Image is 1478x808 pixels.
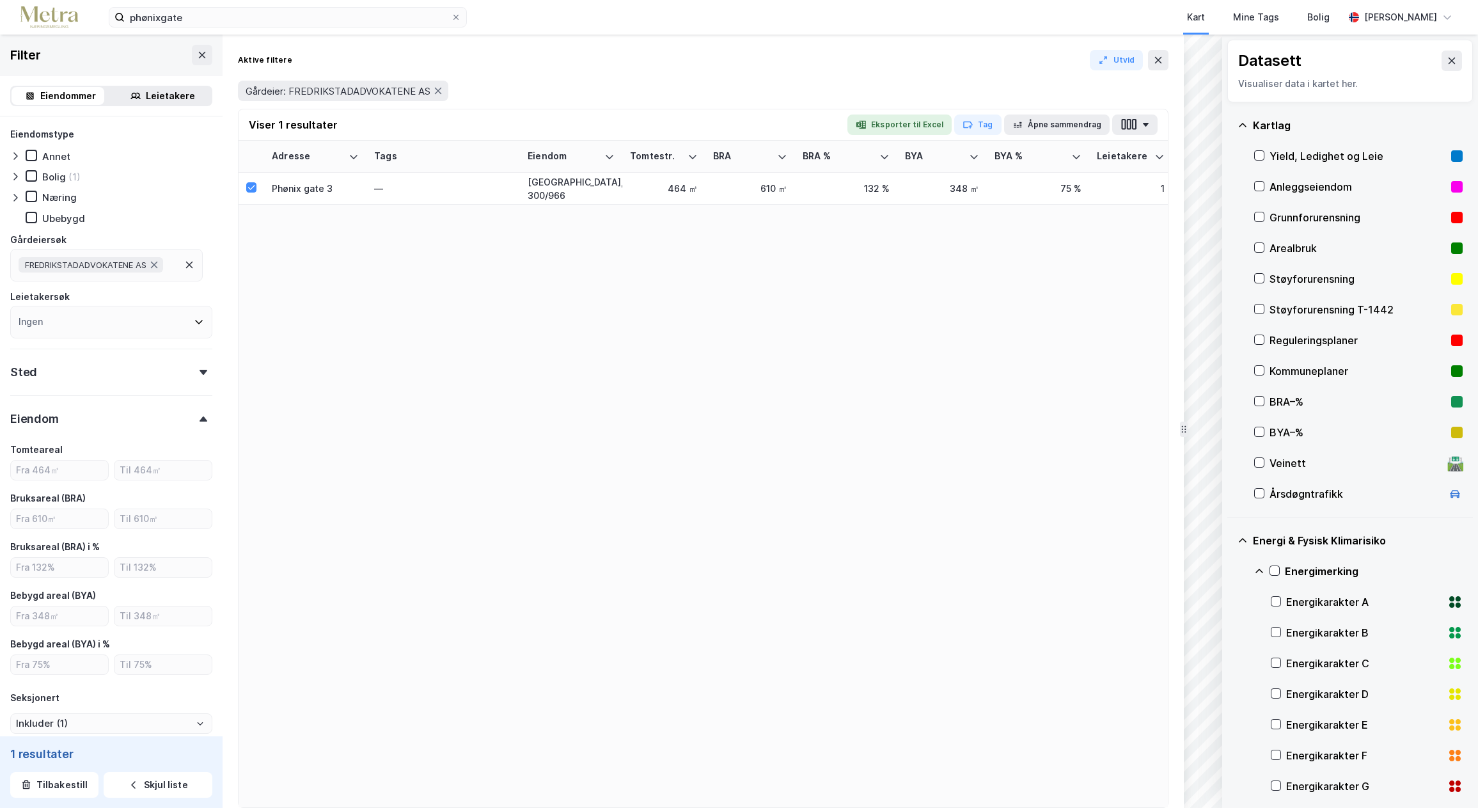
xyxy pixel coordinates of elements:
[10,411,59,427] div: Eiendom
[1270,271,1446,287] div: Støyforurensning
[146,88,195,104] div: Leietakere
[42,150,70,162] div: Annet
[1253,533,1463,548] div: Energi & Fysisk Klimarisiko
[25,260,146,270] span: FREDRIKSTADADVOKATENE AS
[1270,425,1446,440] div: BYA–%
[10,365,37,380] div: Sted
[905,150,964,162] div: BYA
[11,509,108,528] input: Fra 610㎡
[246,85,430,97] span: Gårdeier: FREDRIKSTADADVOKATENE AS
[19,314,43,329] div: Ingen
[11,655,108,674] input: Fra 75%
[1286,686,1442,702] div: Energikarakter D
[1270,179,1446,194] div: Anleggseiendom
[1286,779,1442,794] div: Energikarakter G
[238,55,292,65] div: Aktive filtere
[1286,625,1442,640] div: Energikarakter B
[42,171,66,183] div: Bolig
[1270,363,1446,379] div: Kommuneplaner
[1097,182,1165,195] div: 1
[1447,455,1464,471] div: 🛣️
[995,150,1066,162] div: BYA %
[11,461,108,480] input: Fra 464㎡
[1270,302,1446,317] div: Støyforurensning T-1442
[528,150,599,162] div: Eiendom
[1270,241,1446,256] div: Arealbruk
[1414,747,1478,808] iframe: Chat Widget
[1090,50,1144,70] button: Utvid
[1270,210,1446,225] div: Grunnforurensning
[1270,455,1442,471] div: Veinett
[10,232,67,248] div: Gårdeiersøk
[713,182,787,195] div: 610 ㎡
[1238,76,1462,91] div: Visualiser data i kartet her.
[1270,486,1442,502] div: Årsdøgntrafikk
[1286,717,1442,733] div: Energikarakter E
[104,772,212,798] button: Skjul liste
[803,150,874,162] div: BRA %
[11,558,108,577] input: Fra 132%
[10,539,100,555] div: Bruksareal (BRA) i %
[10,588,96,603] div: Bebygd areal (BYA)
[11,714,212,733] input: ClearOpen
[10,747,212,762] div: 1 resultater
[114,509,212,528] input: Til 610㎡
[1233,10,1279,25] div: Mine Tags
[42,212,85,225] div: Ubebygd
[125,8,451,27] input: Søk på adresse, matrikkel, gårdeiere, leietakere eller personer
[1097,150,1149,162] div: Leietakere
[10,442,63,457] div: Tomteareal
[1238,51,1301,71] div: Datasett
[272,150,343,162] div: Adresse
[713,150,772,162] div: BRA
[40,88,96,104] div: Eiendommer
[1270,148,1446,164] div: Yield, Ledighet og Leie
[1004,115,1110,135] button: Åpne sammendrag
[374,178,512,199] div: —
[528,175,615,202] div: [GEOGRAPHIC_DATA], 300/966
[1286,594,1442,610] div: Energikarakter A
[20,6,78,29] img: metra-logo.256734c3b2bbffee19d4.png
[10,772,98,798] button: Tilbakestill
[995,182,1081,195] div: 75 %
[905,182,979,195] div: 348 ㎡
[1307,10,1330,25] div: Bolig
[42,191,77,203] div: Næring
[10,127,74,142] div: Eiendomstype
[954,115,1001,135] button: Tag
[249,117,338,132] div: Viser 1 resultater
[114,461,212,480] input: Til 464㎡
[630,182,698,195] div: 464 ㎡
[803,182,890,195] div: 132 %
[1414,747,1478,808] div: Kontrollprogram for chat
[195,718,205,729] button: Open
[114,558,212,577] input: Til 132%
[1364,10,1437,25] div: [PERSON_NAME]
[272,182,359,195] div: Phønix gate 3
[10,637,110,652] div: Bebygd areal (BYA) i %
[68,171,81,183] div: (1)
[1270,394,1446,409] div: BRA–%
[114,606,212,626] input: Til 348㎡
[11,606,108,626] input: Fra 348㎡
[114,655,212,674] input: Til 75%
[10,45,41,65] div: Filter
[10,690,59,706] div: Seksjonert
[10,491,86,506] div: Bruksareal (BRA)
[1253,118,1463,133] div: Kartlag
[1285,564,1463,579] div: Energimerking
[847,115,952,135] button: Eksporter til Excel
[374,150,512,162] div: Tags
[1270,333,1446,348] div: Reguleringsplaner
[1286,656,1442,671] div: Energikarakter C
[1286,748,1442,763] div: Energikarakter F
[1187,10,1205,25] div: Kart
[10,289,70,305] div: Leietakersøk
[630,150,682,162] div: Tomtestr.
